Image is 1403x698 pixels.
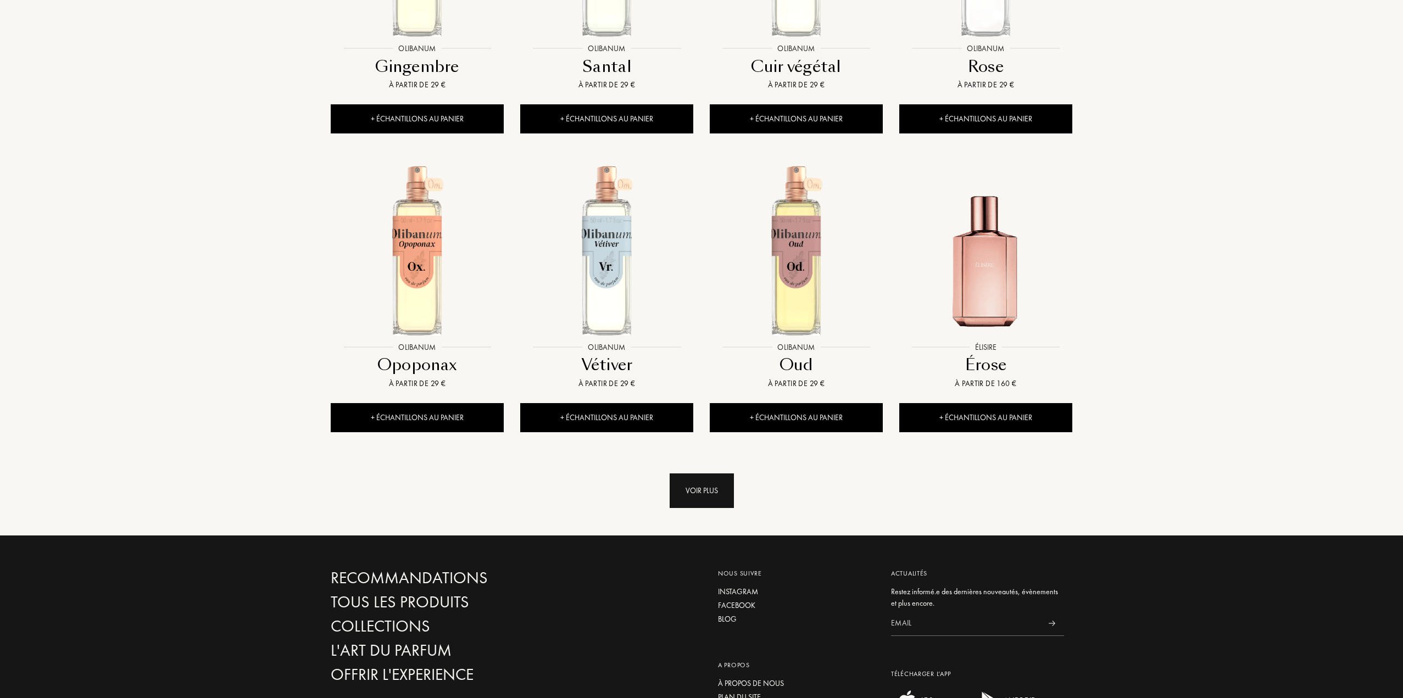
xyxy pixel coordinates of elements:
[899,104,1072,133] div: + Échantillons au panier
[331,665,567,684] a: Offrir l'experience
[891,669,1064,679] div: Télécharger L’app
[1048,621,1055,626] img: news_send.svg
[718,568,875,578] div: Nous suivre
[335,378,499,389] div: À partir de 29 €
[331,104,504,133] div: + Échantillons au panier
[714,378,878,389] div: À partir de 29 €
[525,378,689,389] div: À partir de 29 €
[670,473,734,508] div: Voir plus
[520,403,693,432] div: + Échantillons au panier
[904,79,1068,91] div: À partir de 29 €
[331,153,504,403] a: Opoponax OlibanumOlibanumOpoponaxÀ partir de 29 €
[891,586,1064,609] div: Restez informé.e des dernières nouveautés, évènements et plus encore.
[891,611,1039,636] input: Email
[331,593,567,612] a: Tous les produits
[710,403,883,432] div: + Échantillons au panier
[525,79,689,91] div: À partir de 29 €
[710,153,883,403] a: Oud OlibanumOlibanumOudÀ partir de 29 €
[718,600,875,611] a: Facebook
[331,641,567,660] a: L'Art du Parfum
[520,104,693,133] div: + Échantillons au panier
[331,617,567,636] a: Collections
[335,79,499,91] div: À partir de 29 €
[331,568,567,588] a: Recommandations
[711,165,882,336] img: Oud Olibanum
[904,378,1068,389] div: À partir de 160 €
[718,586,875,598] a: Instagram
[899,403,1072,432] div: + Échantillons au panier
[899,153,1072,403] a: Érose ÉlisireÉlisireÉroseÀ partir de 160 €
[891,568,1064,578] div: Actualités
[520,153,693,403] a: Vétiver OlibanumOlibanumVétiverÀ partir de 29 €
[332,165,503,336] img: Opoponax Olibanum
[718,660,875,670] div: A propos
[718,678,875,689] a: À propos de nous
[718,613,875,625] a: Blog
[521,165,692,336] img: Vétiver Olibanum
[710,104,883,133] div: + Échantillons au panier
[900,165,1071,336] img: Érose Élisire
[714,79,878,91] div: À partir de 29 €
[331,403,504,432] div: + Échantillons au panier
